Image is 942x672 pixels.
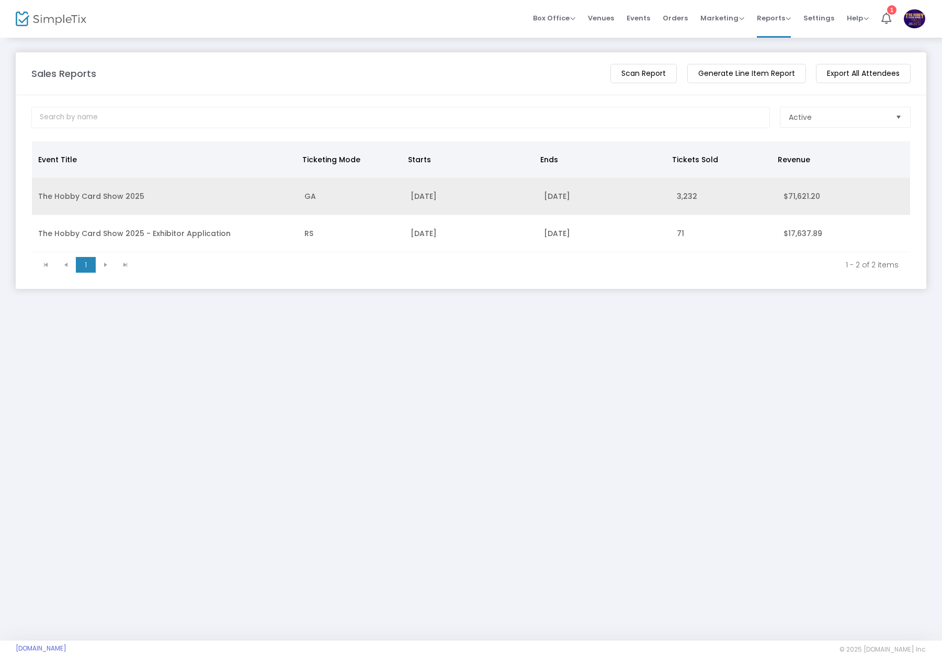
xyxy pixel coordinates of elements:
a: [DOMAIN_NAME] [16,644,66,653]
th: Event Title [32,141,296,178]
span: Revenue [778,154,810,165]
td: [DATE] [538,215,671,252]
th: Starts [402,141,534,178]
th: Ticketing Mode [296,141,402,178]
button: Select [891,107,906,127]
span: © 2025 [DOMAIN_NAME] Inc. [839,645,926,654]
m-button: Export All Attendees [816,64,911,83]
m-panel-title: Sales Reports [31,66,96,81]
span: Orders [663,5,688,31]
span: Events [627,5,650,31]
div: 1 [887,5,896,15]
span: Reports [757,13,791,23]
span: Marketing [700,13,744,23]
m-button: Generate Line Item Report [687,64,806,83]
th: Tickets Sold [666,141,771,178]
div: Data table [32,141,910,252]
td: [DATE] [538,178,671,215]
td: The Hobby Card Show 2025 [32,178,298,215]
span: Settings [803,5,834,31]
span: Venues [588,5,614,31]
td: $17,637.89 [777,215,910,252]
kendo-pager-info: 1 - 2 of 2 items [143,260,899,270]
td: GA [298,178,405,215]
td: The Hobby Card Show 2025 - Exhibitor Application [32,215,298,252]
td: $71,621.20 [777,178,910,215]
td: RS [298,215,405,252]
td: 3,232 [671,178,777,215]
td: [DATE] [404,215,537,252]
th: Ends [534,141,666,178]
td: [DATE] [404,178,537,215]
td: 71 [671,215,777,252]
m-button: Scan Report [610,64,677,83]
span: Active [789,112,812,122]
span: Help [847,13,869,23]
span: Box Office [533,13,575,23]
input: Search by name [31,107,770,128]
span: Page 1 [76,257,96,273]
